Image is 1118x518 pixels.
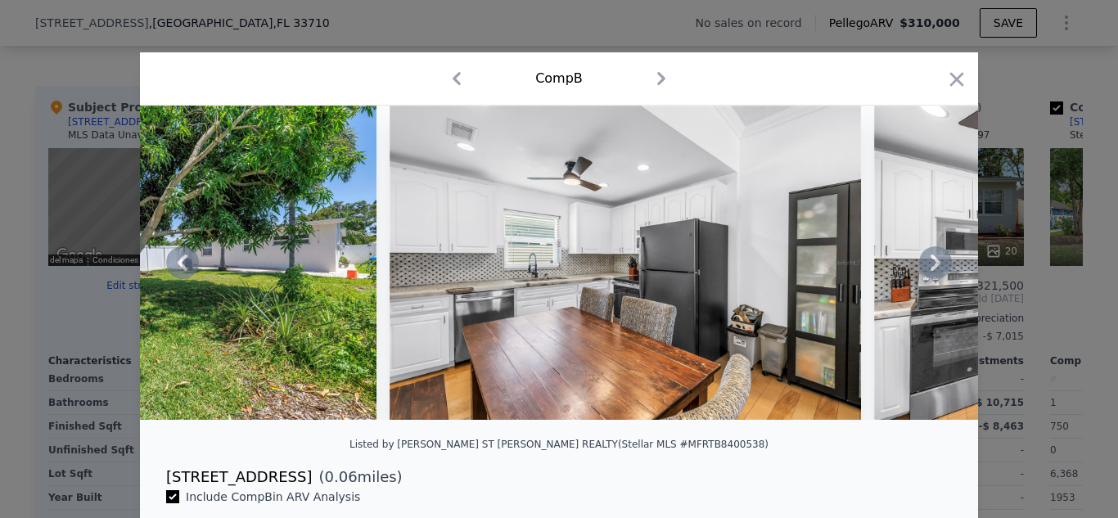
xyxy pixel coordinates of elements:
[349,439,769,450] div: Listed by [PERSON_NAME] ST [PERSON_NAME] REALTY (Stellar MLS #MFRTB8400538)
[312,466,402,489] span: ( miles)
[166,466,312,489] div: [STREET_ADDRESS]
[390,106,861,420] img: Property Img
[179,490,367,503] span: Include Comp B in ARV Analysis
[325,468,358,485] span: 0.06
[535,69,583,88] div: Comp B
